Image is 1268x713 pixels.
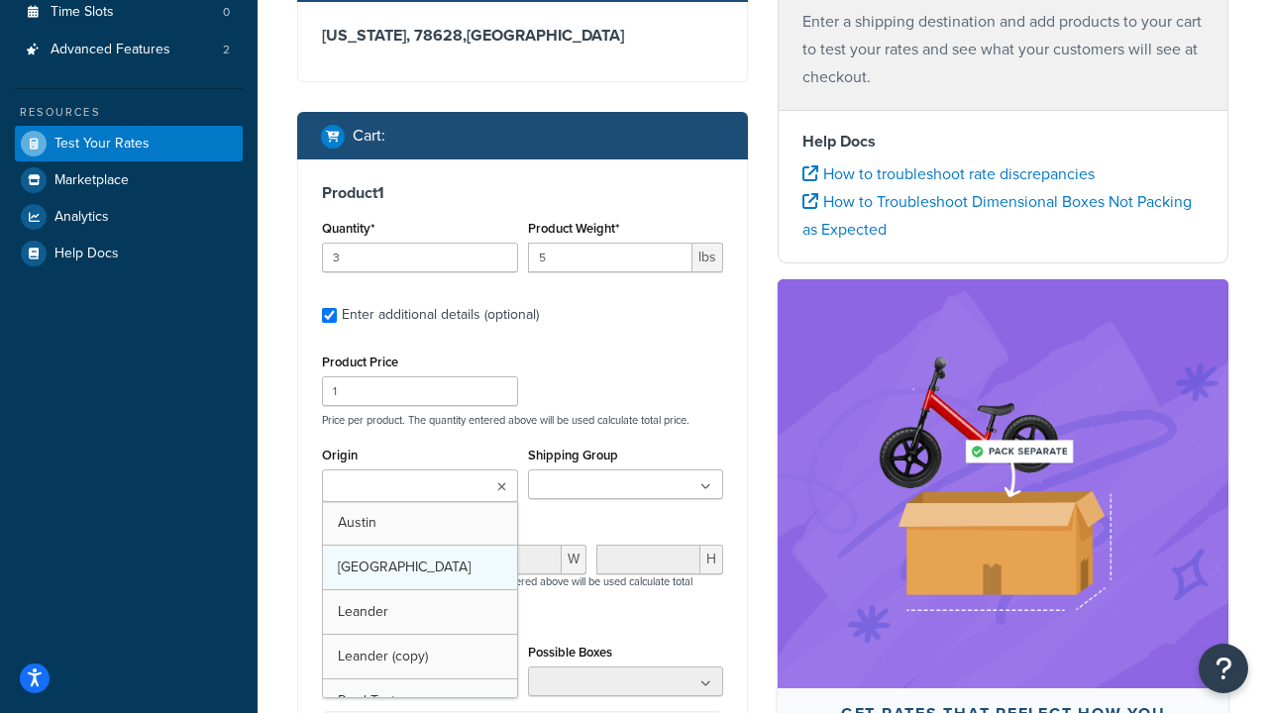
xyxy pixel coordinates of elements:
input: Enter additional details (optional) [322,308,337,323]
span: Help Docs [54,246,119,262]
li: Advanced Features [15,32,243,68]
img: feature-image-dim-d40ad3071a2b3c8e08177464837368e35600d3c5e73b18a22c1e4bb210dc32ac.png [855,309,1152,659]
span: Advanced Features [51,42,170,58]
span: W [562,545,586,574]
a: How to troubleshoot rate discrepancies [802,162,1095,185]
p: Enter a shipping destination and add products to your cart to test your rates and see what your c... [802,8,1204,91]
label: Product Weight* [528,221,619,236]
label: Product Price [322,355,398,369]
span: Time Slots [51,4,114,21]
label: Quantity* [322,221,374,236]
span: Austin [338,512,376,533]
span: lbs [692,243,723,272]
label: Shipping Group [528,448,618,462]
div: Enter additional details (optional) [342,301,539,329]
a: Leander [323,590,517,634]
button: Open Resource Center [1199,644,1248,693]
a: Test Your Rates [15,126,243,161]
input: 0 [322,243,518,272]
label: Origin [322,448,358,462]
span: Leander [338,601,388,622]
a: Advanced Features2 [15,32,243,68]
a: Leander (copy) [323,635,517,678]
span: H [700,545,723,574]
span: 2 [223,42,230,58]
p: Price per product. The quantity entered above will be used calculate total price. [317,413,728,427]
h3: [US_STATE], 78628 , [GEOGRAPHIC_DATA] [322,26,723,46]
a: [GEOGRAPHIC_DATA] [323,546,517,589]
span: Leander (copy) [338,646,428,666]
h3: Product 1 [322,183,723,203]
h4: Help Docs [802,130,1204,153]
div: Resources [15,104,243,121]
span: [GEOGRAPHIC_DATA] [338,557,471,577]
label: Possible Boxes [528,645,612,660]
span: Test Your Rates [54,136,150,153]
a: How to Troubleshoot Dimensional Boxes Not Packing as Expected [802,190,1192,241]
a: Help Docs [15,236,243,271]
a: Marketplace [15,162,243,198]
a: Austin [323,501,517,545]
p: Dimensions per product. The quantity entered above will be used calculate total volume. [317,574,728,602]
span: 0 [223,4,230,21]
input: 0.00 [528,243,693,272]
a: Analytics [15,199,243,235]
span: Marketplace [54,172,129,189]
span: Prod Test [338,690,395,711]
span: Analytics [54,209,109,226]
h2: Cart : [353,127,385,145]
